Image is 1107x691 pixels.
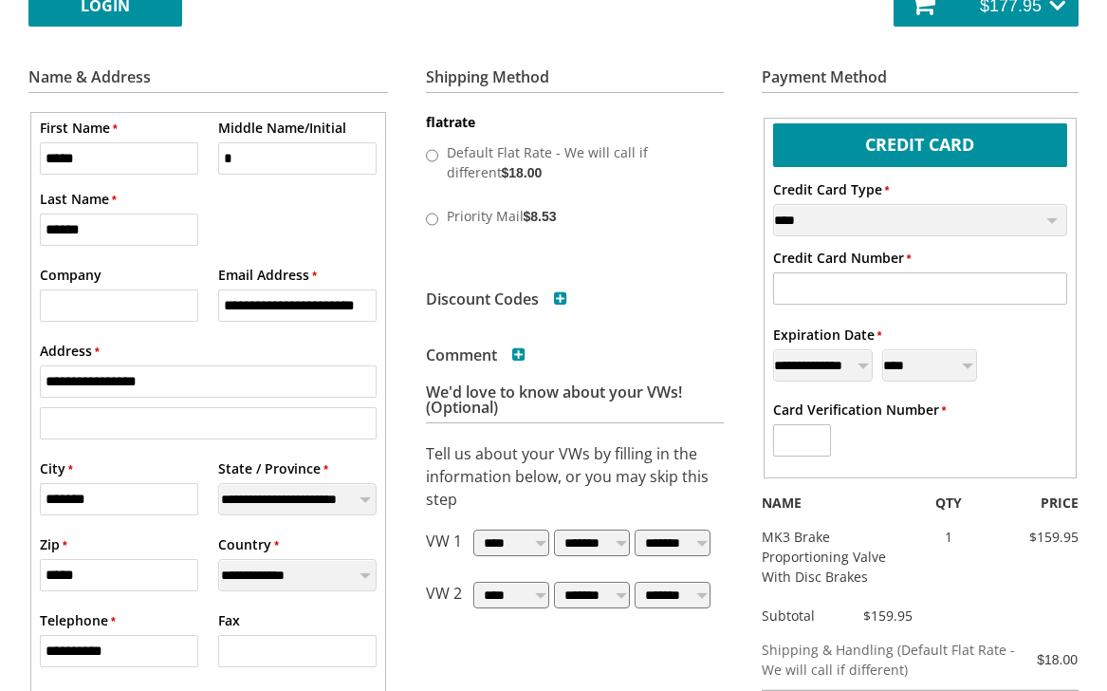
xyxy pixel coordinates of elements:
label: Middle Name/Initial [218,118,346,138]
p: VW 2 [426,582,462,615]
label: Credit Card [773,123,1068,162]
div: $159.95 [978,527,1093,547]
h3: Comment [426,347,526,363]
label: Last Name [40,189,117,209]
h3: Name & Address [28,69,388,93]
label: First Name [40,118,118,138]
div: 1 [920,527,978,547]
label: Country [218,534,279,554]
span: $18.00 [502,165,543,180]
label: Card Verification Number [773,400,947,420]
p: VW 1 [426,530,462,563]
label: Email Address [218,265,317,285]
h3: We'd love to know about your VWs! (Optional) [426,384,724,423]
p: Tell us about your VWs by filling in the information below, or you may skip this step [426,442,724,511]
label: Company [40,265,101,285]
label: Default Flat Rate - We will call if different [442,137,702,186]
label: Credit Card Type [773,179,890,199]
div: PRICE [978,493,1093,513]
td: Shipping & Handling (Default Flat Rate - We will call if different) [762,630,1027,690]
span: $18.00 [1037,652,1078,667]
span: $8.53 [524,209,557,224]
div: Subtotal [747,606,858,626]
h3: Discount Codes [426,291,567,307]
label: Telephone [40,610,116,630]
label: Zip [40,534,67,554]
label: State / Province [218,458,328,478]
div: QTY [920,493,978,513]
label: Priority Mail [442,200,702,230]
div: MK3 Brake Proportioning Valve With Disc Brakes [747,527,920,587]
label: Expiration Date [773,325,882,345]
div: NAME [747,493,920,513]
label: Fax [218,610,240,630]
div: $159.95 [858,606,913,626]
label: Credit Card Number [773,248,912,268]
h3: Payment Method [762,69,1079,93]
dt: flatrate [426,113,724,132]
label: Address [40,341,100,361]
h3: Shipping Method [426,69,724,93]
label: City [40,458,73,478]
